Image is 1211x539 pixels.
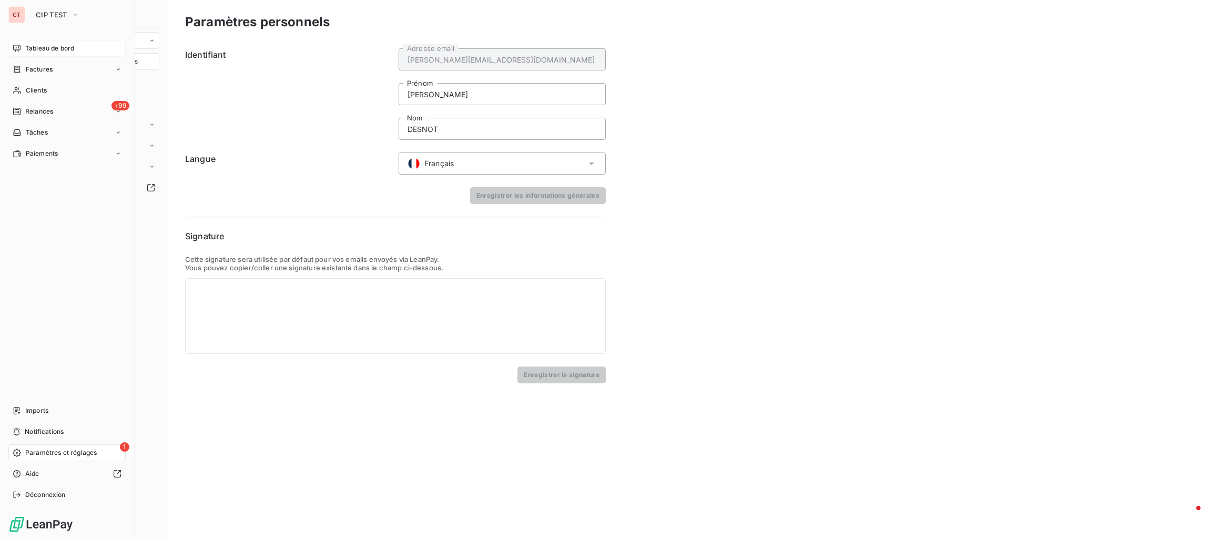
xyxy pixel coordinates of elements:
div: CT [8,6,25,23]
span: Français [424,158,454,169]
iframe: Intercom live chat [1175,503,1200,528]
span: Paramètres et réglages [25,448,97,457]
span: Tableau de bord [25,44,74,53]
input: placeholder [399,48,606,70]
span: Paiements [26,149,58,158]
img: Logo LeanPay [8,516,74,533]
span: Imports [25,406,48,415]
a: Aide [8,465,126,482]
span: CIP TEST [36,11,67,19]
span: Clients [26,86,47,95]
p: Cette signature sera utilisée par défaut pour vos emails envoyés via LeanPay. [185,255,606,263]
button: Enregistrer la signature [517,367,606,383]
span: 1 [120,442,129,452]
span: Aide [25,469,39,479]
span: Relances [25,107,53,116]
h6: Langue [185,152,392,175]
span: +99 [111,101,129,110]
input: placeholder [399,83,606,105]
span: Tâches [26,128,48,137]
span: Déconnexion [25,490,66,500]
h3: Paramètres personnels [185,13,330,32]
p: Vous pouvez copier/coller une signature existante dans le champ ci-dessous. [185,263,606,272]
span: Notifications [25,427,64,436]
input: placeholder [399,118,606,140]
button: Enregistrer les informations générales [470,187,606,204]
h6: Signature [185,230,606,242]
h6: Identifiant [185,48,392,140]
span: Factures [26,65,53,74]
